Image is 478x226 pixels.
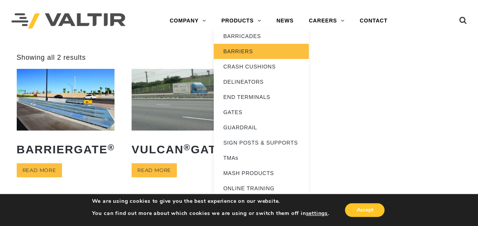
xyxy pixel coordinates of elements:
a: Read more about “BarrierGate®” [17,163,62,177]
a: BARRIERS [214,44,309,59]
p: We are using cookies to give you the best experience on our website. [92,198,329,205]
a: END TERMINALS [214,89,309,105]
a: COMPANY [162,13,214,29]
a: BarrierGate® [17,69,115,161]
a: CONTACT [352,13,395,29]
a: GUARDRAIL [214,120,309,135]
h2: Vulcan Gate [132,137,230,161]
img: Valtir [11,13,125,29]
a: MASH PRODUCTS [214,166,309,181]
a: Read more about “Vulcan® Gate” [132,163,177,177]
a: TMAs [214,150,309,166]
a: BARRICADES [214,29,309,44]
button: settings [306,210,327,217]
sup: ® [108,143,115,152]
a: CAREERS [301,13,352,29]
a: DELINEATORS [214,74,309,89]
a: GATES [214,105,309,120]
a: SIGN POSTS & SUPPORTS [214,135,309,150]
a: PRODUCTS [214,13,269,29]
a: NEWS [269,13,301,29]
button: Accept [345,203,384,217]
p: You can find out more about which cookies we are using or switch them off in . [92,210,329,217]
h2: BarrierGate [17,137,115,161]
a: ONLINE TRAINING [214,181,309,196]
sup: ® [184,143,191,152]
a: CRASH CUSHIONS [214,59,309,74]
a: Vulcan®Gate [132,69,230,161]
p: Showing all 2 results [17,53,86,62]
